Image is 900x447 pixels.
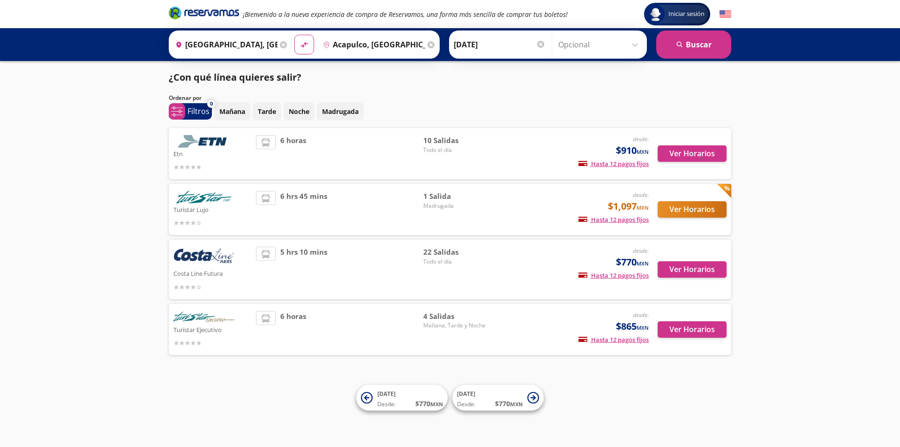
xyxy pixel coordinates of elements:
button: [DATE]Desde:$770MXN [452,385,544,411]
button: Ver Horarios [658,321,727,338]
p: Turistar Lujo [173,204,251,215]
span: 6 horas [280,135,306,172]
small: MXN [637,204,649,211]
button: Buscar [656,30,731,59]
span: $1,097 [608,199,649,213]
span: 10 Salidas [423,135,489,146]
img: Turistar Ejecutivo [173,311,234,324]
span: Todo el día [423,146,489,154]
span: $910 [616,144,649,158]
small: MXN [637,148,649,155]
p: Filtros [187,106,210,117]
span: Hasta 12 pagos fijos [578,159,649,168]
img: Costa Line Futura [173,247,234,267]
em: desde: [633,135,649,143]
span: 22 Salidas [423,247,489,258]
button: 0Filtros [169,103,212,120]
small: MXN [510,401,523,408]
img: Turistar Lujo [173,191,234,204]
a: Brand Logo [169,6,239,23]
span: 0 [210,100,213,108]
span: 6 hrs 45 mins [280,191,327,228]
span: $770 [616,255,649,269]
small: MXN [637,324,649,331]
p: Ordenar por [169,94,202,102]
p: ¿Con qué línea quieres salir? [169,70,301,84]
span: 6 horas [280,311,306,348]
button: [DATE]Desde:$770MXN [356,385,448,411]
em: desde: [633,311,649,319]
button: Noche [284,102,315,121]
button: Ver Horarios [658,201,727,218]
span: $865 [616,319,649,333]
span: 4 Salidas [423,311,489,322]
img: Etn [173,135,234,148]
em: desde: [633,247,649,255]
p: Madrugada [322,106,359,116]
p: Tarde [258,106,276,116]
input: Opcional [558,33,642,56]
span: Hasta 12 pagos fijos [578,215,649,224]
button: Tarde [253,102,281,121]
span: Desde: [377,400,396,409]
span: 5 hrs 10 mins [280,247,327,292]
p: Etn [173,148,251,159]
span: Desde: [457,400,475,409]
p: Costa Line Futura [173,267,251,279]
input: Buscar Origen [172,33,277,56]
p: Turistar Ejecutivo [173,324,251,335]
span: [DATE] [457,390,475,398]
button: Ver Horarios [658,261,727,278]
button: Ver Horarios [658,145,727,162]
span: 1 Salida [423,191,489,202]
input: Elegir Fecha [454,33,546,56]
input: Buscar Destino [319,33,425,56]
span: Mañana, Tarde y Noche [423,321,489,330]
button: Mañana [214,102,250,121]
em: ¡Bienvenido a la nueva experiencia de compra de Reservamos, una forma más sencilla de comprar tus... [243,10,568,19]
button: Madrugada [317,102,364,121]
span: Hasta 12 pagos fijos [578,335,649,344]
span: $ 770 [495,399,523,409]
span: Todo el día [423,258,489,266]
span: Madrugada [423,202,489,210]
i: Brand Logo [169,6,239,20]
span: $ 770 [415,399,443,409]
span: Hasta 12 pagos fijos [578,271,649,280]
small: MXN [430,401,443,408]
span: [DATE] [377,390,396,398]
small: MXN [637,260,649,267]
em: desde: [633,191,649,199]
p: Mañana [219,106,245,116]
span: Iniciar sesión [665,9,708,19]
p: Noche [289,106,309,116]
button: English [720,8,731,20]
